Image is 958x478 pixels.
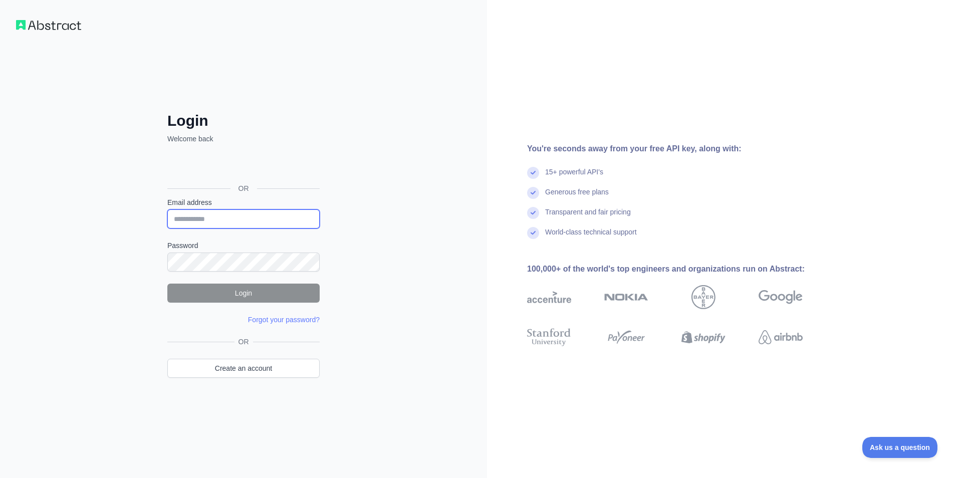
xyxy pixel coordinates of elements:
[604,326,648,348] img: payoneer
[248,316,320,324] a: Forgot your password?
[527,207,539,219] img: check mark
[16,20,81,30] img: Workflow
[527,143,835,155] div: You're seconds away from your free API key, along with:
[545,167,603,187] div: 15+ powerful API's
[167,284,320,303] button: Login
[862,437,938,458] iframe: Toggle Customer Support
[527,187,539,199] img: check mark
[759,326,803,348] img: airbnb
[167,241,320,251] label: Password
[234,337,253,347] span: OR
[230,183,257,193] span: OR
[545,227,637,247] div: World-class technical support
[527,285,571,309] img: accenture
[527,263,835,275] div: 100,000+ of the world's top engineers and organizations run on Abstract:
[167,112,320,130] h2: Login
[162,155,323,177] iframe: Sign in with Google Button
[167,197,320,207] label: Email address
[691,285,715,309] img: bayer
[759,285,803,309] img: google
[167,134,320,144] p: Welcome back
[527,326,571,348] img: stanford university
[527,227,539,239] img: check mark
[681,326,726,348] img: shopify
[167,359,320,378] a: Create an account
[527,167,539,179] img: check mark
[604,285,648,309] img: nokia
[545,207,631,227] div: Transparent and fair pricing
[545,187,609,207] div: Generous free plans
